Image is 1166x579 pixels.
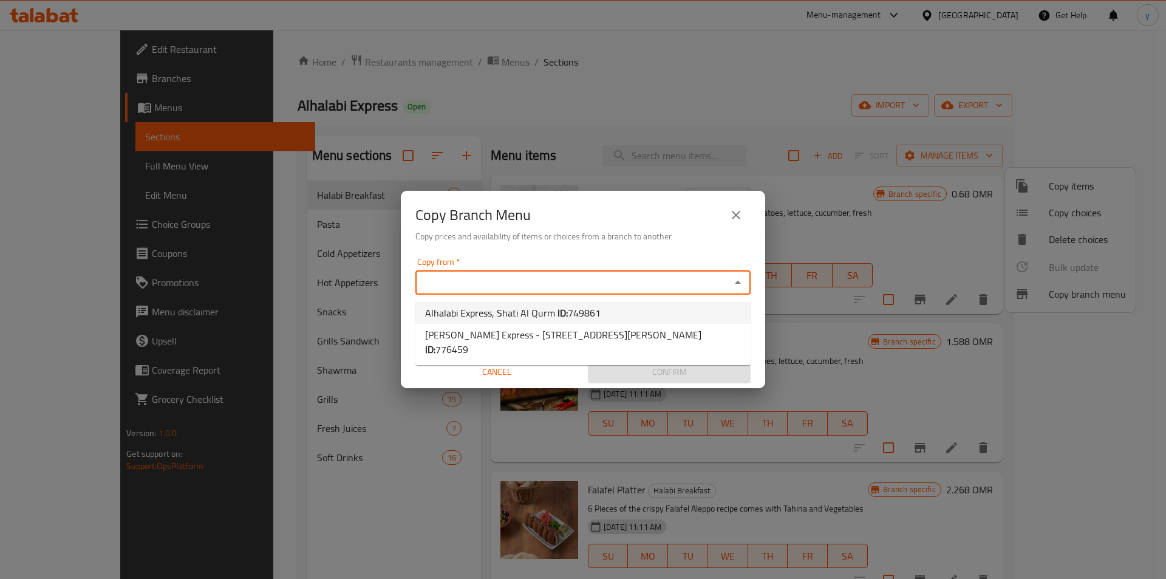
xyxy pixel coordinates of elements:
h6: Copy prices and availability of items or choices from a branch to another [415,230,751,243]
button: Close [729,274,746,291]
span: 749861 [568,304,601,322]
b: ID: [425,340,435,358]
span: Alhalabi Express, Shati Al Qurm [425,306,601,320]
button: Cancel [415,361,578,383]
button: close [721,200,751,230]
span: [PERSON_NAME] Express - [STREET_ADDRESS][PERSON_NAME] [425,327,741,357]
span: Cancel [420,365,573,380]
h2: Copy Branch Menu [415,205,531,225]
span: 776459 [435,340,468,358]
b: ID: [557,304,568,322]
